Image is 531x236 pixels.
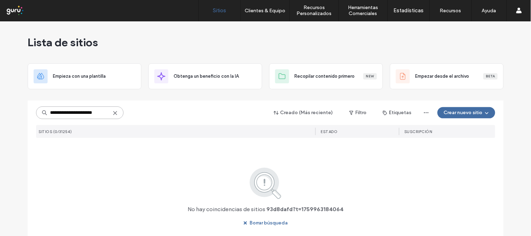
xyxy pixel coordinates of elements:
span: Empieza con una plantilla [53,73,106,80]
span: Ayuda [15,5,34,11]
label: Recursos [440,8,461,14]
button: Crear nuevo sitio [438,107,495,118]
span: 93d8dafd?t=1759963184064 [266,206,343,213]
div: Obtenga un beneficio con la IA [148,63,262,89]
span: No hay coincidencias de sitios [188,206,265,213]
img: search.svg [240,166,291,200]
button: Filtro [342,107,374,118]
button: Creado (Más reciente) [268,107,340,118]
div: Empezar desde el archivoBeta [390,63,504,89]
label: Sitios [213,7,226,14]
button: Etiquetas [377,107,418,118]
span: Recopilar contenido primero [295,73,355,80]
span: Suscripción [405,129,433,134]
span: Obtenga un beneficio con la IA [174,73,239,80]
span: Lista de sitios [28,35,98,49]
button: Borrar búsqueda [237,217,294,229]
span: Empezar desde el archivo [415,73,469,80]
div: Beta [483,73,498,79]
span: SITIOS (0/31254) [39,129,72,134]
span: ESTADO [321,129,338,134]
label: Herramientas Comerciales [339,5,387,16]
div: Empieza con una plantilla [28,63,141,89]
div: New [363,73,377,79]
label: Estadísticas [394,7,424,14]
div: Recopilar contenido primeroNew [269,63,383,89]
label: Clientes & Equipo [245,8,286,14]
label: Recursos Personalizados [290,5,338,16]
label: Ayuda [482,8,496,14]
